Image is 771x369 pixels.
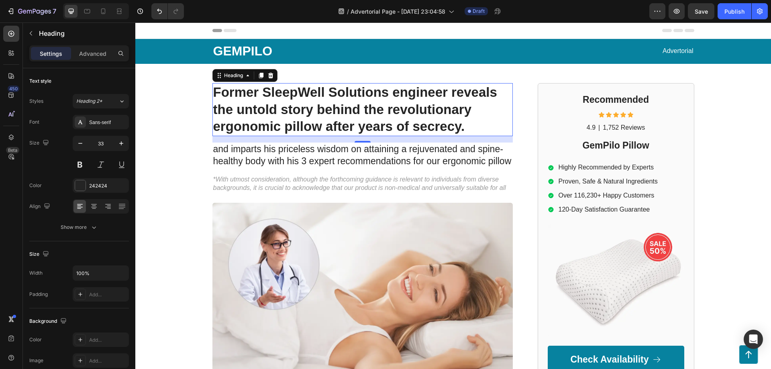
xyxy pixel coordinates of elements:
[76,98,102,105] span: Heading 2*
[412,116,549,130] h2: GemPilo Pillow
[29,182,42,189] div: Color
[423,183,522,192] p: 120-Day Satisfaction Guarantee
[77,180,377,359] img: gempages_432750572815254551-bb5678ba-e2db-400f-adbe-f528ad76758d.webp
[78,121,377,145] p: and imparts his priceless wisdom on attaining a rejuvenated and spine-healthy body with his 3 exp...
[29,316,68,327] div: Background
[89,182,127,190] div: 242424
[412,71,549,84] h2: Recommended
[73,266,128,280] input: Auto
[89,119,127,126] div: Sans-serif
[89,291,127,298] div: Add...
[79,49,106,58] p: Advanced
[467,101,510,110] p: 1,752 Reviews
[29,291,48,298] div: Padding
[451,101,460,110] p: 4.9
[351,7,445,16] span: Advertorial Page - [DATE] 23:04:58
[320,24,558,33] p: Advertorial
[39,29,126,38] p: Heading
[29,138,51,149] div: Size
[473,8,485,15] span: Draft
[29,201,52,212] div: Align
[423,169,522,177] p: Over 116,230+ Happy Customers
[89,336,127,344] div: Add...
[53,6,56,16] p: 7
[6,147,19,153] div: Beta
[40,49,62,58] p: Settings
[29,220,129,234] button: Show more
[744,330,763,349] div: Open Intercom Messenger
[347,7,349,16] span: /
[135,22,771,369] iframe: Design area
[29,269,43,277] div: Width
[695,8,708,15] span: Save
[412,202,549,313] img: gempages_432750572815254551-2cd0dd65-f27b-41c6-94d0-a12992190d61.webp
[29,118,39,126] div: Font
[89,357,127,365] div: Add...
[29,98,43,105] div: Styles
[8,86,19,92] div: 450
[724,7,744,16] div: Publish
[718,3,751,19] button: Publish
[423,155,522,163] p: Proven, Safe & Natural Ingredients
[29,249,51,260] div: Size
[73,94,129,108] button: Heading 2*
[151,3,184,19] div: Undo/Redo
[688,3,714,19] button: Save
[78,153,377,170] p: *With utmost consideration, although the forthcoming guidance is relevant to individuals from div...
[87,49,109,57] div: Heading
[463,101,465,110] p: |
[77,61,377,114] h1: Former SleepWell Solutions engineer reveals the untold story behind the revolutionary ergonomic p...
[29,336,42,343] div: Color
[29,77,51,85] div: Text style
[3,3,60,19] button: 7
[423,141,522,149] p: Highly Recommended by Experts
[61,223,98,231] div: Show more
[29,357,43,364] div: Image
